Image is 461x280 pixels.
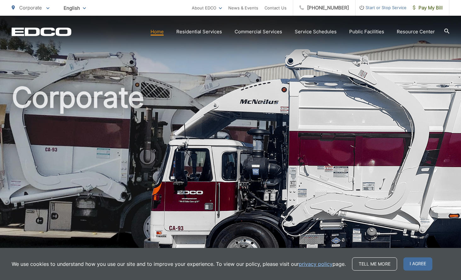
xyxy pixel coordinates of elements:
[19,5,42,11] span: Corporate
[403,257,432,271] span: I agree
[12,260,346,268] p: We use cookies to understand how you use our site and to improve your experience. To view our pol...
[176,28,222,36] a: Residential Services
[12,27,71,36] a: EDCD logo. Return to the homepage.
[151,28,164,36] a: Home
[235,28,282,36] a: Commercial Services
[413,4,443,12] span: Pay My Bill
[349,28,384,36] a: Public Facilities
[59,3,91,14] span: English
[228,4,258,12] a: News & Events
[265,4,287,12] a: Contact Us
[295,28,337,36] a: Service Schedules
[397,28,435,36] a: Resource Center
[352,257,397,271] a: Tell me more
[299,260,333,268] a: privacy policy
[192,4,222,12] a: About EDCO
